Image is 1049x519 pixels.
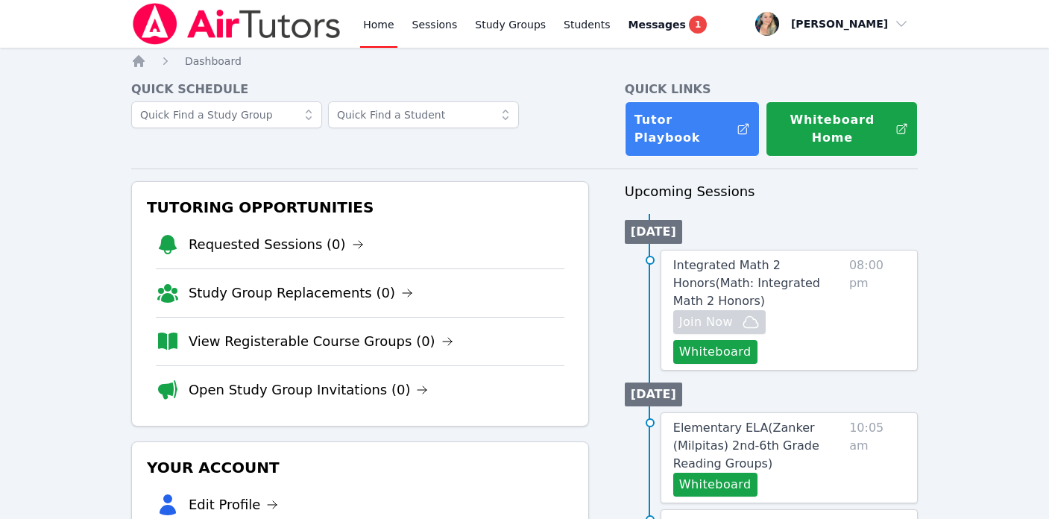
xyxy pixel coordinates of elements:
[849,257,905,364] span: 08:00 pm
[679,313,733,331] span: Join Now
[673,473,757,497] button: Whiteboard
[131,81,589,98] h4: Quick Schedule
[673,257,843,310] a: Integrated Math 2 Honors(Math: Integrated Math 2 Honors)
[629,17,686,32] span: Messages
[673,258,820,308] span: Integrated Math 2 Honors ( Math: Integrated Math 2 Honors )
[849,419,905,497] span: 10:05 am
[185,54,242,69] a: Dashboard
[189,234,364,255] a: Requested Sessions (0)
[625,81,918,98] h4: Quick Links
[625,220,682,244] li: [DATE]
[131,3,342,45] img: Air Tutors
[328,101,519,128] input: Quick Find a Student
[625,181,918,202] h3: Upcoming Sessions
[185,55,242,67] span: Dashboard
[673,419,843,473] a: Elementary ELA(Zanker (Milpitas) 2nd-6th Grade Reading Groups)
[189,283,413,303] a: Study Group Replacements (0)
[766,101,918,157] button: Whiteboard Home
[673,340,757,364] button: Whiteboard
[144,194,576,221] h3: Tutoring Opportunities
[131,54,918,69] nav: Breadcrumb
[673,310,766,334] button: Join Now
[689,16,707,34] span: 1
[673,421,819,471] span: Elementary ELA ( Zanker (Milpitas) 2nd-6th Grade Reading Groups )
[144,454,576,481] h3: Your Account
[189,380,429,400] a: Open Study Group Invitations (0)
[625,383,682,406] li: [DATE]
[189,331,453,352] a: View Registerable Course Groups (0)
[131,101,322,128] input: Quick Find a Study Group
[189,494,279,515] a: Edit Profile
[625,101,760,157] a: Tutor Playbook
